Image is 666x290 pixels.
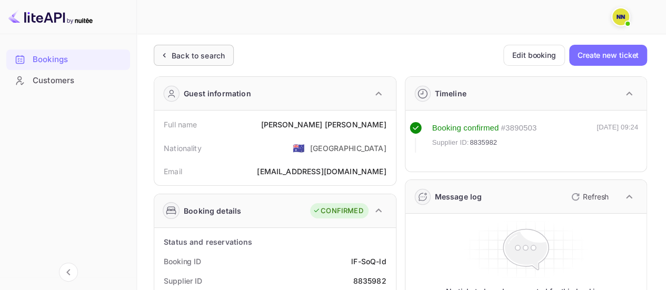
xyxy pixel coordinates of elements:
[6,71,130,90] a: Customers
[33,54,125,66] div: Bookings
[432,137,469,148] span: Supplier ID:
[310,143,386,154] div: [GEOGRAPHIC_DATA]
[164,275,202,286] div: Supplier ID
[353,275,386,286] div: 8835982
[184,88,251,99] div: Guest information
[583,191,609,202] p: Refresh
[432,122,499,134] div: Booking confirmed
[503,45,565,66] button: Edit booking
[164,256,201,267] div: Booking ID
[33,75,125,87] div: Customers
[6,49,130,70] div: Bookings
[172,50,225,61] div: Back to search
[164,143,202,154] div: Nationality
[612,8,629,25] img: N/A N/A
[6,71,130,91] div: Customers
[569,45,647,66] button: Create new ticket
[164,236,252,247] div: Status and reservations
[351,256,386,267] div: lF-SoQ-ld
[8,8,93,25] img: LiteAPI logo
[470,137,497,148] span: 8835982
[501,122,536,134] div: # 3890503
[261,119,386,130] div: [PERSON_NAME] [PERSON_NAME]
[293,138,305,157] span: United States
[164,119,197,130] div: Full name
[597,122,638,153] div: [DATE] 09:24
[313,206,363,216] div: CONFIRMED
[6,49,130,69] a: Bookings
[435,191,482,202] div: Message log
[435,88,466,99] div: Timeline
[257,166,386,177] div: [EMAIL_ADDRESS][DOMAIN_NAME]
[565,188,613,205] button: Refresh
[164,166,182,177] div: Email
[59,263,78,282] button: Collapse navigation
[184,205,241,216] div: Booking details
